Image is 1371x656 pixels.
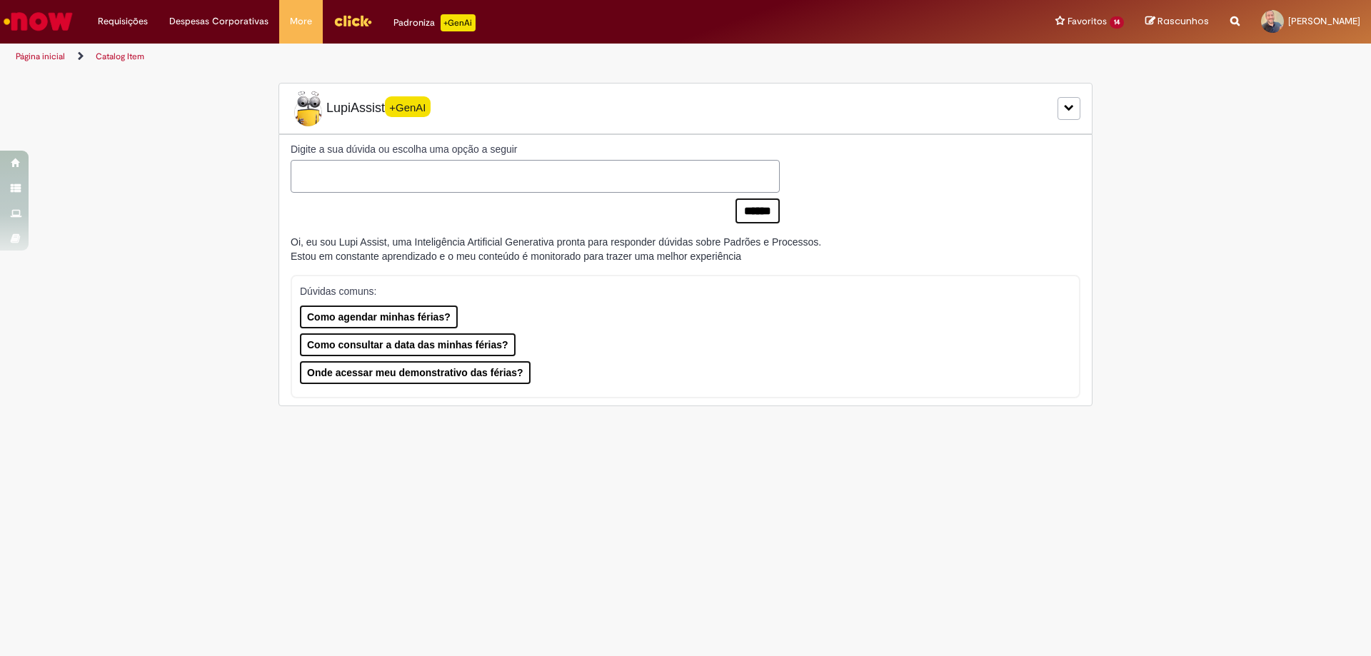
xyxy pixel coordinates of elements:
[1068,14,1107,29] span: Favoritos
[1145,15,1209,29] a: Rascunhos
[385,96,431,117] span: +GenAI
[291,142,780,156] label: Digite a sua dúvida ou escolha uma opção a seguir
[98,14,148,29] span: Requisições
[300,361,531,384] button: Onde acessar meu demonstrativo das férias?
[16,51,65,62] a: Página inicial
[290,14,312,29] span: More
[300,333,516,356] button: Como consultar a data das minhas férias?
[291,235,821,263] div: Oi, eu sou Lupi Assist, uma Inteligência Artificial Generativa pronta para responder dúvidas sobr...
[291,91,431,126] span: LupiAssist
[300,284,1052,298] p: Dúvidas comuns:
[1,7,75,36] img: ServiceNow
[11,44,903,70] ul: Trilhas de página
[96,51,144,62] a: Catalog Item
[1110,16,1124,29] span: 14
[333,10,372,31] img: click_logo_yellow_360x200.png
[278,83,1093,134] div: LupiLupiAssist+GenAI
[291,91,326,126] img: Lupi
[393,14,476,31] div: Padroniza
[1288,15,1360,27] span: [PERSON_NAME]
[441,14,476,31] p: +GenAi
[1157,14,1209,28] span: Rascunhos
[169,14,268,29] span: Despesas Corporativas
[300,306,458,328] button: Como agendar minhas férias?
